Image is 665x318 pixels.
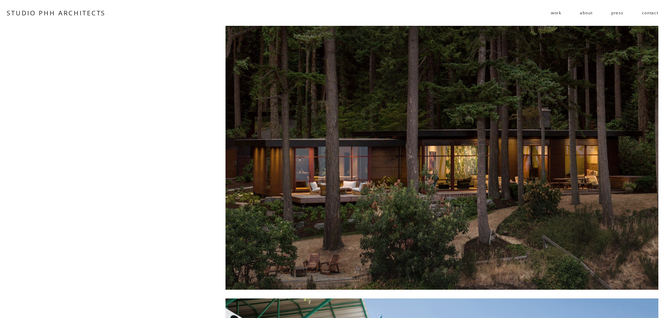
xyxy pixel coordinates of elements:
[551,7,561,19] a: folder dropdown
[7,8,105,17] a: STUDIO PHH ARCHITECTS
[611,7,623,19] a: press
[642,7,658,19] a: contact
[551,8,561,18] span: work
[580,7,592,19] a: about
